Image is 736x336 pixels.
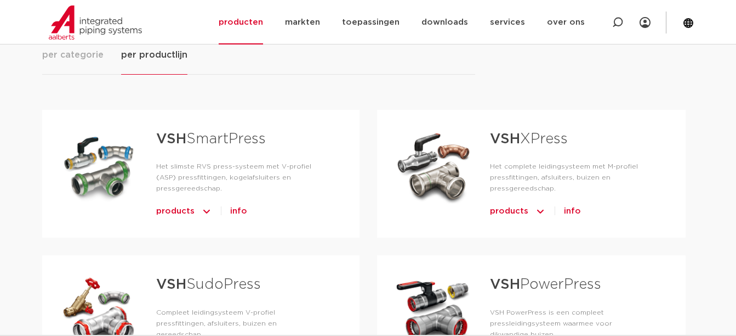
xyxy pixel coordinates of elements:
[490,203,528,220] span: products
[490,132,568,146] a: VSHXPress
[156,277,261,292] a: VSHSudoPress
[156,161,324,194] p: Het slimste RVS press-systeem met V-profiel (ASP) pressfittingen, kogelafsluiters en pressgereeds...
[201,203,212,220] img: icon-chevron-up-1.svg
[156,203,195,220] span: products
[535,203,546,220] img: icon-chevron-up-1.svg
[156,277,186,292] strong: VSH
[156,132,266,146] a: VSHSmartPress
[121,48,187,61] span: per productlijn
[490,161,650,194] p: Het complete leidingsysteem met M-profiel pressfittingen, afsluiters, buizen en pressgereedschap.
[490,277,520,292] strong: VSH
[230,203,247,220] a: info
[564,203,581,220] a: info
[490,132,520,146] strong: VSH
[42,48,104,61] span: per categorie
[156,132,186,146] strong: VSH
[490,277,601,292] a: VSHPowerPress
